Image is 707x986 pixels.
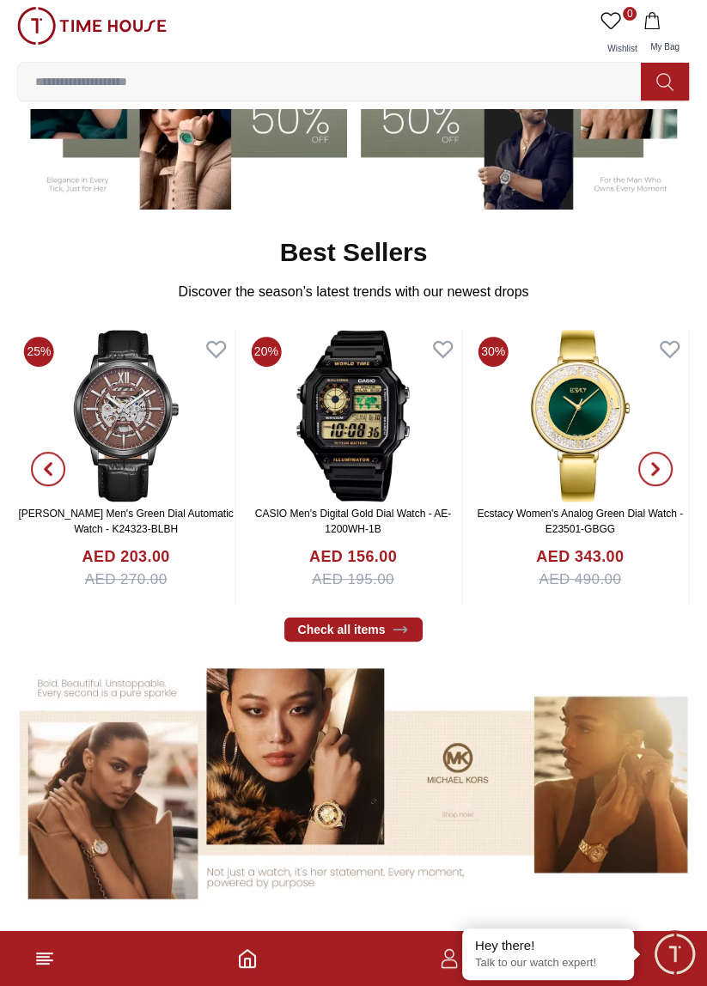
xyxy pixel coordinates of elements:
[85,569,168,591] span: AED 270.00
[623,7,637,21] span: 0
[309,545,397,569] h4: AED 156.00
[244,330,461,502] img: CASIO Men's Digital Gold Dial Watch - AE-1200WH-1B
[18,508,233,535] a: [PERSON_NAME] Men's Green Dial Automatic Watch - K24323-BLBH
[475,956,621,971] p: Talk to our watch expert!
[651,930,698,977] div: Chat Widget
[640,7,690,62] button: My Bag
[475,937,621,954] div: Hey there!
[600,44,643,53] span: Wishlist
[82,545,170,569] h4: AED 203.00
[284,618,424,642] a: Check all items
[237,948,258,969] a: Home
[17,330,235,502] img: Kenneth Scott Men's Green Dial Automatic Watch - K24323-BLBH
[478,337,509,367] span: 30%
[17,659,690,911] img: ...
[472,330,689,502] img: Ecstacy Women's Analog Green Dial Watch - E23501-GBGG
[477,508,683,535] a: Ecstacy Women's Analog Green Dial Watch - E23501-GBGG
[536,545,624,569] h4: AED 343.00
[312,569,394,591] span: AED 195.00
[179,282,529,302] p: Discover the season’s latest trends with our newest drops
[539,569,621,591] span: AED 490.00
[17,7,167,45] img: ...
[643,42,686,52] span: My Bag
[280,237,428,268] h2: Best Sellers
[255,508,452,535] a: CASIO Men's Digital Gold Dial Watch - AE-1200WH-1B
[597,7,640,62] a: 0Wishlist
[251,337,281,367] span: 20%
